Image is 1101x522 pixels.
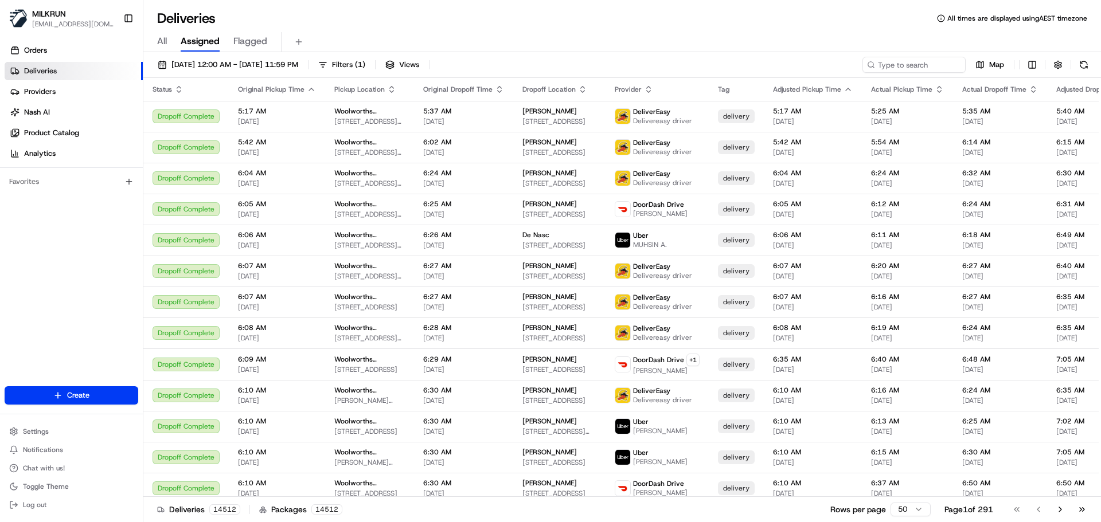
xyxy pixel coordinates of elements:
span: [STREET_ADDRESS] [522,117,596,126]
span: [DATE] [962,148,1038,157]
span: [STREET_ADDRESS] [522,241,596,250]
span: [PERSON_NAME] [522,355,577,364]
span: ( 1 ) [355,60,365,70]
span: [PERSON_NAME] [522,417,577,426]
button: Map [970,57,1009,73]
span: [STREET_ADDRESS][PERSON_NAME] [522,427,596,436]
span: 6:27 AM [423,261,504,270]
span: [DATE] [423,303,504,312]
span: 6:06 AM [773,230,853,240]
span: Delivereasy driver [633,333,692,342]
span: [STREET_ADDRESS][PERSON_NAME] [334,333,405,343]
span: [DATE] [423,427,504,436]
span: [DATE] [773,117,853,126]
span: 6:07 AM [773,261,853,270]
span: 6:05 AM [238,199,316,209]
img: uber-new-logo.jpeg [615,419,630,434]
span: [DATE] 12:00 AM - [DATE] 11:59 PM [171,60,298,70]
a: Nash AI [5,103,143,121]
span: Woolworths Supermarket [GEOGRAPHIC_DATA] - [GEOGRAPHIC_DATA] [334,199,405,209]
span: Delivereasy driver [633,116,692,125]
button: Log out [5,497,138,513]
span: Woolworths Supermarket [GEOGRAPHIC_DATA] - [GEOGRAPHIC_DATA] [334,417,405,426]
span: [DATE] [238,117,316,126]
span: 6:48 AM [962,355,1038,364]
span: DeliverEasy [633,262,670,271]
span: Woolworths Supermarket NZ - [GEOGRAPHIC_DATA] [334,448,405,457]
span: 6:24 AM [423,168,504,178]
span: 6:27 AM [962,292,1038,301]
span: 6:24 AM [962,386,1038,395]
span: All times are displayed using AEST timezone [947,14,1087,23]
img: delivereasy_logo.png [615,295,630,309]
span: [DATE] [871,179,944,188]
button: Settings [5,423,138,439]
span: Actual Dropoff Time [962,85,1026,94]
span: delivery [723,174,749,183]
span: Dropoff Location [522,85,576,94]
span: [DATE] [962,241,1038,250]
span: [DATE] [238,241,316,250]
span: [PERSON_NAME] [522,138,577,147]
span: delivery [723,297,749,307]
span: 5:35 AM [962,107,1038,116]
span: [DATE] [238,148,316,157]
span: Map [989,60,1004,70]
span: [PERSON_NAME] [522,199,577,209]
span: 6:24 AM [962,199,1038,209]
span: [DATE] [773,396,853,405]
span: [PERSON_NAME] [633,209,688,218]
img: uber-new-logo.jpeg [615,233,630,248]
span: 6:35 AM [773,355,853,364]
span: 6:10 AM [238,417,316,426]
span: Uber [633,448,649,457]
span: [PERSON_NAME] [522,292,577,301]
span: Woolworths Supermarket [GEOGRAPHIC_DATA] - [GEOGRAPHIC_DATA] [334,107,405,116]
span: [DATE] [871,210,944,219]
span: 6:16 AM [871,386,944,395]
a: Providers [5,83,143,101]
span: [DATE] [238,210,316,219]
button: Chat with us! [5,460,138,476]
span: [STREET_ADDRESS] [522,272,596,281]
button: [EMAIL_ADDRESS][DOMAIN_NAME] [32,19,114,29]
span: [DATE] [962,303,1038,312]
span: Woolworths Supermarket NZ - [GEOGRAPHIC_DATA] [334,230,405,240]
span: DeliverEasy [633,169,670,178]
span: 6:05 AM [773,199,853,209]
span: [DATE] [238,427,316,436]
span: [DATE] [423,396,504,405]
span: Original Dropoff Time [423,85,493,94]
span: [STREET_ADDRESS] [522,333,596,343]
span: Filters [332,60,365,70]
span: 6:40 AM [871,355,944,364]
img: delivereasy_logo.png [615,388,630,403]
span: [STREET_ADDRESS][PERSON_NAME] [334,210,405,219]
span: 6:19 AM [871,323,944,332]
span: delivery [723,236,749,245]
img: doordash_logo_v2.png [615,202,630,217]
span: [DATE] [962,365,1038,374]
span: Delivereasy driver [633,178,692,187]
span: 6:10 AM [773,448,853,457]
a: Deliveries [5,62,143,80]
button: Refresh [1076,57,1092,73]
span: DeliverEasy [633,138,670,147]
span: [STREET_ADDRESS] [522,148,596,157]
button: MILKRUN [32,8,66,19]
span: delivery [723,266,749,276]
span: 6:20 AM [871,261,944,270]
span: Create [67,390,89,401]
span: Woolworths Supermarket NZ - [GEOGRAPHIC_DATA] [334,323,405,332]
span: Providers [24,87,56,97]
span: [PERSON_NAME] [633,426,688,435]
span: [DATE] [871,458,944,467]
span: [DATE] [423,241,504,250]
span: Delivereasy driver [633,147,692,156]
span: 6:12 AM [871,199,944,209]
span: 6:08 AM [773,323,853,332]
span: 6:10 AM [238,386,316,395]
span: [STREET_ADDRESS] [522,458,596,467]
span: 6:27 AM [423,292,504,301]
span: [PERSON_NAME] [522,448,577,457]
